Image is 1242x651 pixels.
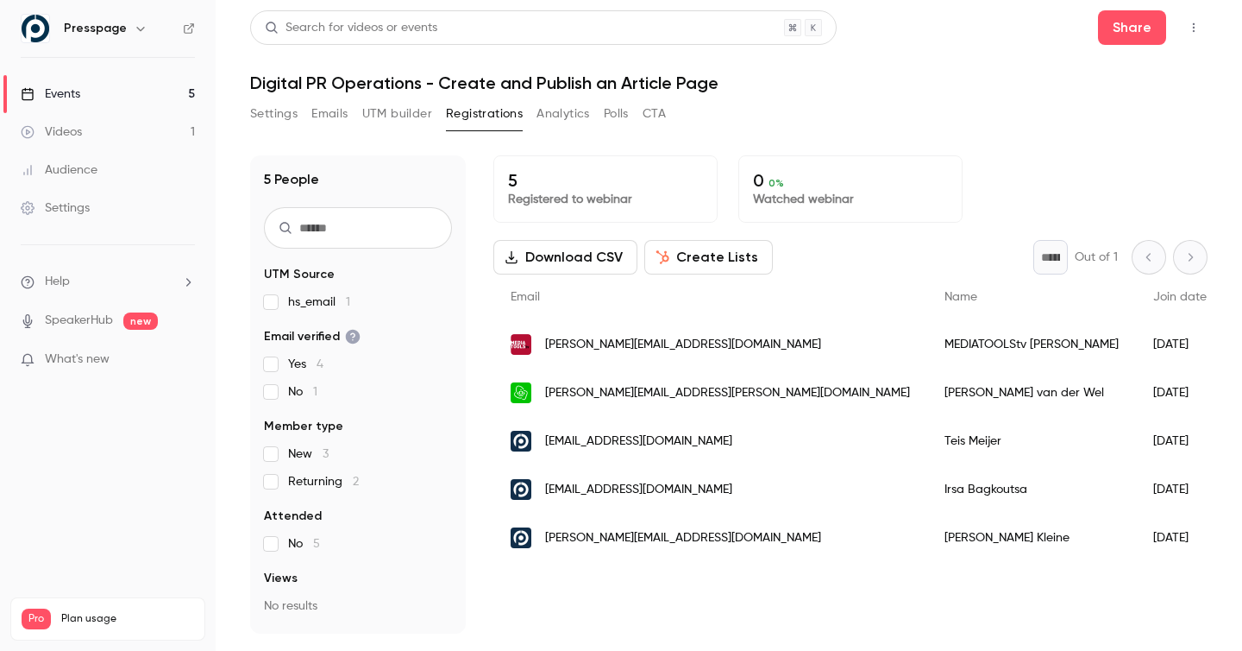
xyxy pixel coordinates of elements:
span: 2 [353,476,359,488]
li: help-dropdown-opener [21,273,195,291]
span: [EMAIL_ADDRESS][DOMAIN_NAME] [545,481,732,499]
div: Teis Meijer [927,417,1136,465]
span: Yes [288,356,323,373]
p: 5 [508,170,703,191]
span: Name [944,291,977,303]
span: New [288,446,329,463]
span: Help [45,273,70,291]
div: Videos [21,123,82,141]
div: [DATE] [1136,465,1224,514]
button: Registrations [446,100,523,128]
span: [PERSON_NAME][EMAIL_ADDRESS][PERSON_NAME][DOMAIN_NAME] [545,384,910,402]
div: Settings [21,199,90,217]
p: 0 [753,170,948,191]
iframe: Noticeable Trigger [174,352,195,368]
span: Plan usage [61,612,194,626]
span: No [288,383,317,401]
span: 1 [346,296,350,308]
span: Pro [22,609,51,629]
div: Events [21,85,80,103]
a: SpeakerHub [45,312,113,330]
img: presspage.com [511,431,531,452]
span: Email verified [264,328,361,345]
img: kpn.com [511,382,531,403]
div: [DATE] [1136,320,1224,369]
span: Referrer [264,632,312,649]
span: [PERSON_NAME][EMAIL_ADDRESS][DOMAIN_NAME] [545,529,821,547]
p: Watched webinar [753,191,948,208]
button: UTM builder [362,100,432,128]
span: Attended [264,508,322,525]
span: new [123,313,158,330]
span: Returning [288,473,359,490]
p: Out of 1 [1075,249,1118,266]
img: presspage.com [511,479,531,500]
div: [PERSON_NAME] Kleine [927,514,1136,562]
span: No [288,535,320,553]
div: Irsa Bagkoutsa [927,465,1136,514]
span: 0 % [768,177,784,189]
span: 5 [313,538,320,550]
span: Views [264,570,298,587]
button: CTA [643,100,666,128]
span: Member type [264,418,343,435]
h1: 5 People [264,169,319,190]
h1: Digital PR Operations - Create and Publish an Article Page [250,73,1207,93]
span: 4 [317,358,323,370]
button: Polls [604,100,629,128]
span: [EMAIL_ADDRESS][DOMAIN_NAME] [545,433,732,451]
div: MEDIATOOLStv [PERSON_NAME] [927,320,1136,369]
img: mediatoolstv.com [511,334,531,355]
div: [DATE] [1136,514,1224,562]
span: 1 [313,386,317,398]
button: Share [1098,10,1166,45]
div: Audience [21,161,97,179]
button: Analytics [536,100,590,128]
button: Settings [250,100,298,128]
button: Emails [311,100,348,128]
span: What's new [45,351,110,369]
p: Registered to webinar [508,191,703,208]
div: [PERSON_NAME] van der Wel [927,369,1136,417]
div: Search for videos or events [265,19,437,37]
span: hs_email [288,294,350,311]
span: Email [511,291,540,303]
h6: Presspage [64,20,127,37]
span: Join date [1153,291,1207,303]
p: No results [264,597,452,615]
img: presspage.com [511,528,531,548]
button: Download CSV [493,240,637,275]
span: [PERSON_NAME][EMAIL_ADDRESS][DOMAIN_NAME] [545,336,821,354]
img: Presspage [22,15,49,42]
span: 3 [323,448,329,460]
div: [DATE] [1136,369,1224,417]
span: UTM Source [264,266,335,283]
button: Create Lists [644,240,773,275]
div: [DATE] [1136,417,1224,465]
